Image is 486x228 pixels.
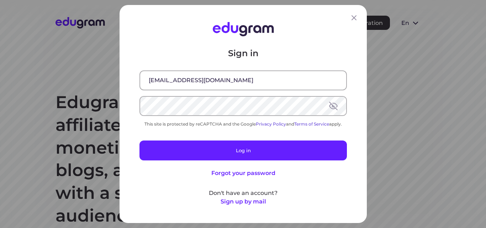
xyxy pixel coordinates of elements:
button: Forgot your password [211,169,275,177]
input: Email [140,71,346,90]
p: Sign in [139,48,347,59]
button: Log in [139,140,347,160]
p: Don't have an account? [139,189,347,197]
button: Sign up by mail [220,197,266,206]
a: Terms of Service [294,121,329,127]
img: Edugram Logo [212,22,274,36]
div: This site is protected by reCAPTCHA and the Google and apply. [139,121,347,127]
a: Privacy Policy [256,121,286,127]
